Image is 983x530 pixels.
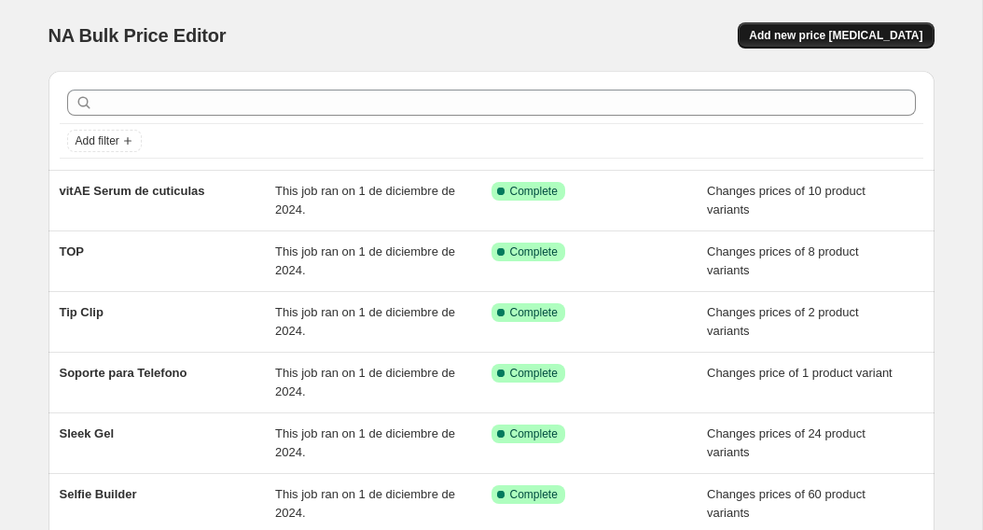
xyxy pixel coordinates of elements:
[707,244,859,277] span: Changes prices of 8 product variants
[510,487,558,502] span: Complete
[67,130,142,152] button: Add filter
[510,426,558,441] span: Complete
[707,184,865,216] span: Changes prices of 10 product variants
[60,366,187,380] span: Soporte para Telefono
[275,305,455,338] span: This job ran on 1 de diciembre de 2024.
[707,366,893,380] span: Changes price of 1 product variant
[275,184,455,216] span: This job ran on 1 de diciembre de 2024.
[510,366,558,381] span: Complete
[60,426,115,440] span: Sleek Gel
[60,305,104,319] span: Tip Clip
[749,28,922,43] span: Add new price [MEDICAL_DATA]
[60,487,137,501] span: Selfie Builder
[738,22,934,49] button: Add new price [MEDICAL_DATA]
[48,25,227,46] span: NA Bulk Price Editor
[707,487,865,520] span: Changes prices of 60 product variants
[275,487,455,520] span: This job ran on 1 de diciembre de 2024.
[510,244,558,259] span: Complete
[510,305,558,320] span: Complete
[76,133,119,148] span: Add filter
[707,426,865,459] span: Changes prices of 24 product variants
[60,244,85,258] span: TOP
[510,184,558,199] span: Complete
[60,184,205,198] span: vitAE Serum de cuticulas
[275,244,455,277] span: This job ran on 1 de diciembre de 2024.
[275,366,455,398] span: This job ran on 1 de diciembre de 2024.
[275,426,455,459] span: This job ran on 1 de diciembre de 2024.
[707,305,859,338] span: Changes prices of 2 product variants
